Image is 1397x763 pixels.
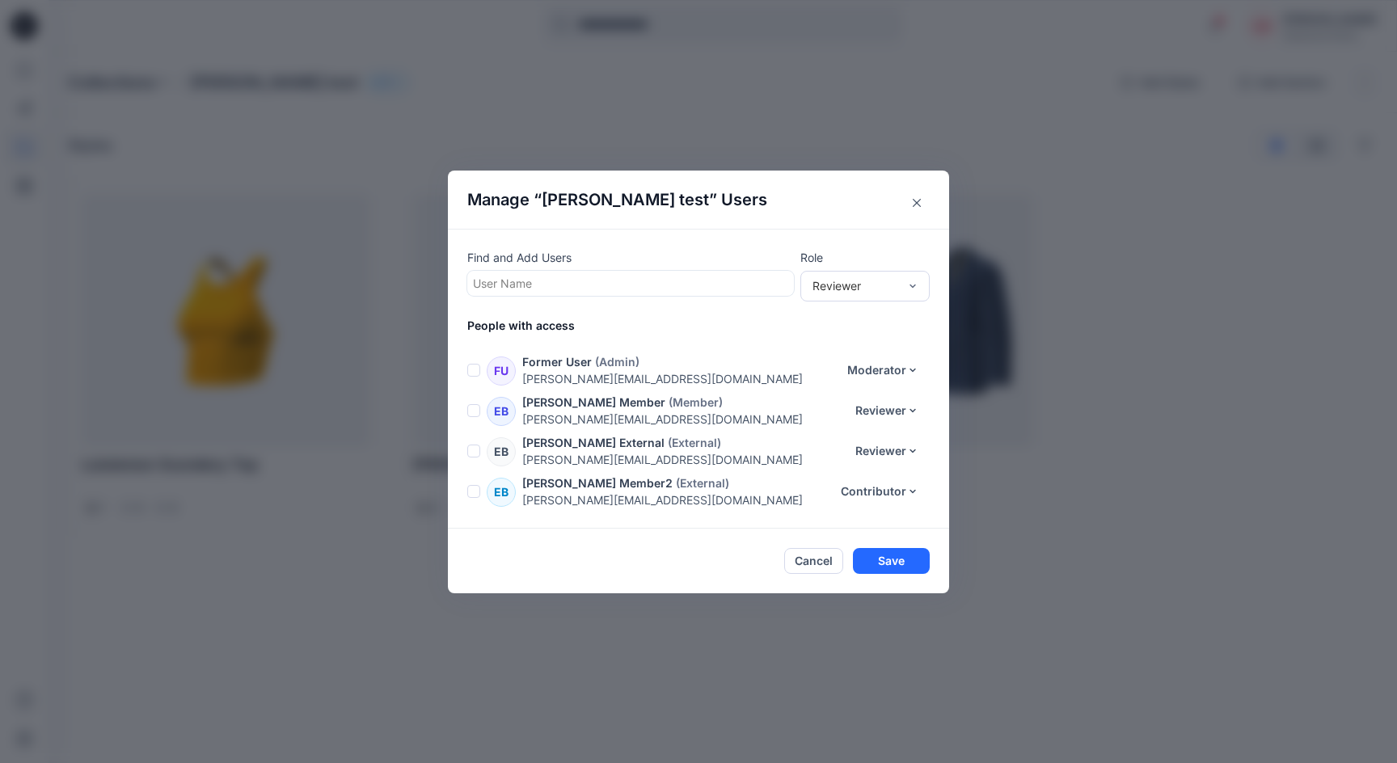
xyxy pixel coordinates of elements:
[522,370,837,387] p: [PERSON_NAME][EMAIL_ADDRESS][DOMAIN_NAME]
[522,491,830,508] p: [PERSON_NAME][EMAIL_ADDRESS][DOMAIN_NAME]
[487,356,516,386] div: FU
[542,190,709,209] span: [PERSON_NAME] test
[853,548,930,574] button: Save
[522,434,665,451] p: [PERSON_NAME] External
[837,357,930,383] button: Moderator
[669,394,723,411] p: (Member)
[467,317,949,334] p: People with access
[812,277,898,294] div: Reviewer
[845,438,930,464] button: Reviewer
[904,190,930,216] button: Close
[595,353,639,370] p: (Admin)
[487,437,516,466] div: EB
[467,190,767,209] h4: Manage “ ” Users
[800,249,930,266] p: Role
[522,451,845,468] p: [PERSON_NAME][EMAIL_ADDRESS][DOMAIN_NAME]
[467,249,794,266] p: Find and Add Users
[676,474,729,491] p: (External)
[784,548,843,574] button: Cancel
[487,397,516,426] div: EB
[522,394,665,411] p: [PERSON_NAME] Member
[668,434,721,451] p: (External)
[522,411,845,428] p: [PERSON_NAME][EMAIL_ADDRESS][DOMAIN_NAME]
[522,353,592,370] p: Former User
[845,398,930,424] button: Reviewer
[522,474,673,491] p: [PERSON_NAME] Member2
[830,478,930,504] button: Contributor
[487,478,516,507] div: EB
